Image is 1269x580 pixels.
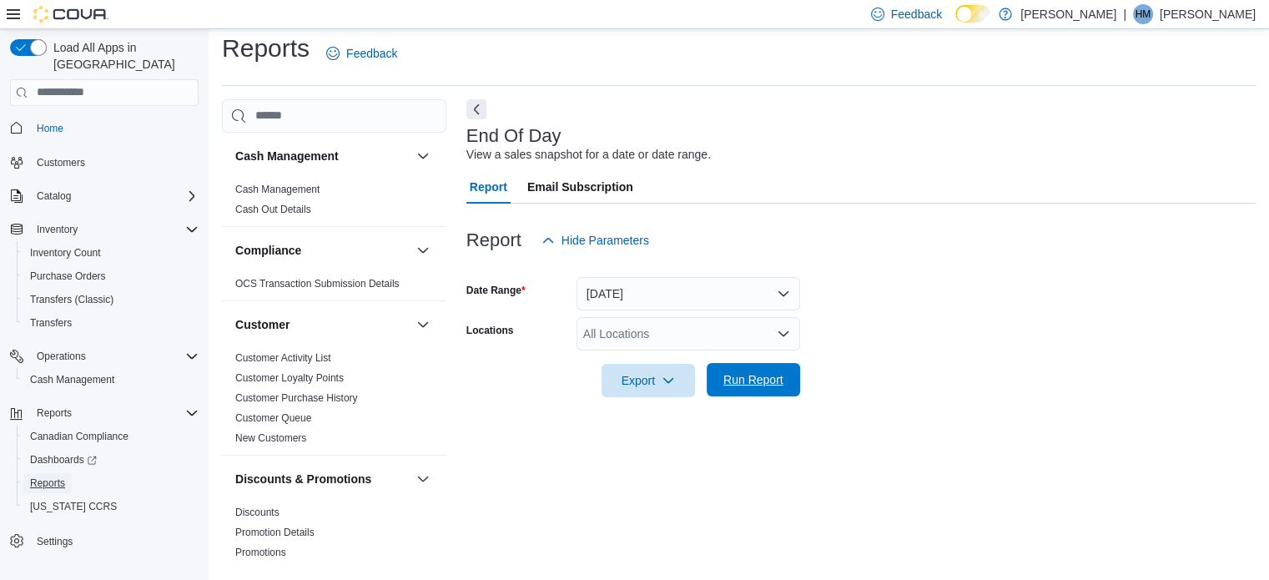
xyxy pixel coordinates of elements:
[222,179,446,226] div: Cash Management
[23,370,199,390] span: Cash Management
[23,243,199,263] span: Inventory Count
[466,230,521,250] h3: Report
[235,242,301,259] h3: Compliance
[222,32,310,65] h1: Reports
[23,450,103,470] a: Dashboards
[535,224,656,257] button: Hide Parameters
[17,495,205,518] button: [US_STATE] CCRS
[235,506,279,519] span: Discounts
[17,448,205,472] a: Dashboards
[235,526,315,539] span: Promotion Details
[320,37,404,70] a: Feedback
[23,497,123,517] a: [US_STATE] CCRS
[37,535,73,548] span: Settings
[235,547,286,558] a: Promotions
[235,278,400,290] a: OCS Transaction Submission Details
[23,266,113,286] a: Purchase Orders
[723,371,783,388] span: Run Report
[23,426,135,446] a: Canadian Compliance
[235,471,410,487] button: Discounts & Promotions
[346,45,397,62] span: Feedback
[413,469,433,489] button: Discounts & Promotions
[235,148,410,164] button: Cash Management
[30,346,199,366] span: Operations
[47,39,199,73] span: Load All Apps in [GEOGRAPHIC_DATA]
[955,5,990,23] input: Dark Mode
[17,288,205,311] button: Transfers (Classic)
[30,453,97,467] span: Dashboards
[23,426,199,446] span: Canadian Compliance
[1133,4,1153,24] div: Hope Martin
[23,473,72,493] a: Reports
[235,242,410,259] button: Compliance
[17,472,205,495] button: Reports
[3,528,205,552] button: Settings
[466,284,526,297] label: Date Range
[30,186,78,206] button: Catalog
[17,368,205,391] button: Cash Management
[23,370,121,390] a: Cash Management
[30,316,72,330] span: Transfers
[30,532,79,552] a: Settings
[23,243,108,263] a: Inventory Count
[30,477,65,490] span: Reports
[235,316,410,333] button: Customer
[17,425,205,448] button: Canadian Compliance
[222,348,446,455] div: Customer
[30,152,199,173] span: Customers
[3,218,205,241] button: Inventory
[23,290,199,310] span: Transfers (Classic)
[235,203,311,216] span: Cash Out Details
[466,146,711,164] div: View a sales snapshot for a date or date range.
[37,406,72,420] span: Reports
[37,122,63,135] span: Home
[3,345,205,368] button: Operations
[891,6,942,23] span: Feedback
[235,351,331,365] span: Customer Activity List
[1123,4,1126,24] p: |
[23,266,199,286] span: Purchase Orders
[235,184,320,195] a: Cash Management
[23,313,199,333] span: Transfers
[30,219,199,240] span: Inventory
[23,290,120,310] a: Transfers (Classic)
[3,150,205,174] button: Customers
[222,274,446,300] div: Compliance
[17,265,205,288] button: Purchase Orders
[23,313,78,333] a: Transfers
[1136,4,1151,24] span: HM
[37,223,78,236] span: Inventory
[235,411,311,425] span: Customer Queue
[777,327,790,340] button: Open list of options
[30,500,117,513] span: [US_STATE] CCRS
[30,153,92,173] a: Customers
[235,148,339,164] h3: Cash Management
[30,119,70,139] a: Home
[30,430,128,443] span: Canadian Compliance
[527,170,633,204] span: Email Subscription
[30,403,199,423] span: Reports
[235,391,358,405] span: Customer Purchase History
[235,277,400,290] span: OCS Transaction Submission Details
[30,346,93,366] button: Operations
[30,246,101,260] span: Inventory Count
[235,507,279,518] a: Discounts
[1160,4,1256,24] p: [PERSON_NAME]
[235,392,358,404] a: Customer Purchase History
[30,530,199,551] span: Settings
[23,450,199,470] span: Dashboards
[37,156,85,169] span: Customers
[413,146,433,166] button: Cash Management
[222,502,446,569] div: Discounts & Promotions
[235,316,290,333] h3: Customer
[235,471,371,487] h3: Discounts & Promotions
[470,170,507,204] span: Report
[37,350,86,363] span: Operations
[413,315,433,335] button: Customer
[235,412,311,424] a: Customer Queue
[235,204,311,215] a: Cash Out Details
[30,293,113,306] span: Transfers (Classic)
[37,189,71,203] span: Catalog
[707,363,800,396] button: Run Report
